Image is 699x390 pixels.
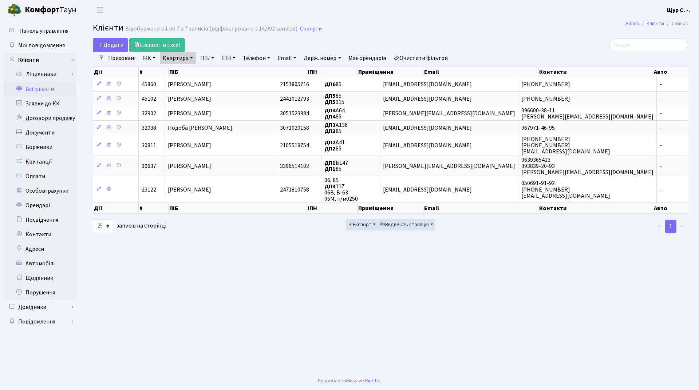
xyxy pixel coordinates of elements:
a: Експорт в Excel [129,38,185,52]
span: 0639365413 093839-20-93 [PERSON_NAME][EMAIL_ADDRESS][DOMAIN_NAME] [521,156,653,176]
span: [PERSON_NAME] [168,186,211,194]
span: Подоба [PERSON_NAME] [168,124,232,132]
a: Довідники [4,300,76,314]
a: Massive Kinetic [346,377,380,385]
th: Контакти [538,203,653,214]
span: 45102 [142,95,156,103]
span: 3396514102 [280,162,309,170]
b: ДП3 [324,121,336,129]
span: [EMAIL_ADDRESS][DOMAIN_NAME] [383,95,472,103]
a: Особові рахунки [4,184,76,198]
a: Боржники [4,140,76,154]
span: Експорт [348,221,371,228]
span: 32038 [142,124,156,132]
span: 3071020158 [280,124,309,132]
th: Приміщення [358,67,423,77]
a: Email [275,52,299,64]
span: [PERSON_NAME] [168,141,211,149]
a: Лічильники [8,67,76,82]
span: [PERSON_NAME][EMAIL_ADDRESS][DOMAIN_NAME] [383,162,515,170]
span: [EMAIL_ADDRESS][DOMAIN_NAME] [383,141,472,149]
span: 2471810758 [280,186,309,194]
a: Всі клієнти [4,82,76,96]
b: ДП1 [324,159,336,167]
a: Телефон [240,52,273,64]
a: Клієнти [4,53,76,67]
th: # [139,203,168,214]
span: 85 [324,80,341,88]
a: Повідомлення [4,314,76,329]
a: Адреси [4,242,76,256]
span: - [660,109,662,117]
a: 1 [665,220,676,233]
span: - [660,95,662,103]
b: ДП5 [324,92,336,100]
th: ПІБ [169,67,307,77]
a: Має орендарів [345,52,389,64]
a: Щур С. -. [667,6,690,15]
th: Email [423,67,538,77]
a: Панель управління [4,24,76,38]
select: записів на сторінці [93,219,114,233]
th: ІПН [307,203,357,214]
a: Посвідчення [4,213,76,227]
a: Щоденник [4,271,76,285]
nav: breadcrumb [615,16,699,31]
b: ДП3 [324,127,336,135]
a: Держ. номер [301,52,344,64]
th: ІПН [307,67,357,77]
b: ДП3 [324,182,336,190]
b: ДП2 [324,138,336,146]
a: Оплати [4,169,76,184]
a: Додати [93,38,128,52]
b: ДП1 [324,165,336,173]
div: Розроблено . [318,377,381,385]
span: [PHONE_NUMBER] [521,80,570,88]
img: logo.png [7,3,22,17]
span: Мої повідомлення [18,41,65,49]
b: ДП2 [324,145,336,153]
th: Email [423,203,538,214]
a: Admin [625,20,639,27]
a: Заявки до КК [4,96,76,111]
span: - [660,80,662,88]
span: Клієнти [93,21,123,34]
b: ДП4 [324,113,336,121]
span: [EMAIL_ADDRESS][DOMAIN_NAME] [383,80,472,88]
span: А136 85 [324,121,348,135]
span: 45860 [142,80,156,88]
th: Авто [653,203,688,214]
a: ПІБ [197,52,217,64]
a: Мої повідомлення [4,38,76,53]
span: [PHONE_NUMBER] [521,95,570,103]
span: А64 85 [324,106,345,121]
b: Комфорт [25,4,60,16]
span: Додати [98,41,123,49]
span: [PERSON_NAME] [168,80,211,88]
th: Авто [653,67,688,77]
a: Клієнти [647,20,664,27]
span: [PHONE_NUMBER] [PHONE_NUMBER] [EMAIL_ADDRESS][DOMAIN_NAME] [521,135,610,156]
span: 096600-38-11 [PERSON_NAME][EMAIL_ADDRESS][DOMAIN_NAME] [521,106,653,121]
a: Приховані [105,52,138,64]
span: 2441012793 [280,95,309,103]
a: Документи [4,125,76,140]
th: ПІБ [169,203,307,214]
input: Пошук... [609,38,688,52]
span: [EMAIL_ADDRESS][DOMAIN_NAME] [383,186,472,194]
span: Б147 85 [324,159,348,173]
span: 30637 [142,162,156,170]
a: Скинути [300,25,322,32]
a: Порушення [4,285,76,300]
span: [PERSON_NAME] [168,162,211,170]
span: 2105518754 [280,141,309,149]
button: Видимість стовпців [378,219,435,230]
b: ДП4 [324,106,336,114]
span: 067971-46-95 [521,124,555,132]
a: Квартира [160,52,196,64]
span: 3051523934 [280,109,309,117]
a: Договори продажу [4,111,76,125]
a: ЖК [140,52,158,64]
a: Орендарі [4,198,76,213]
label: записів на сторінці [93,219,166,233]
